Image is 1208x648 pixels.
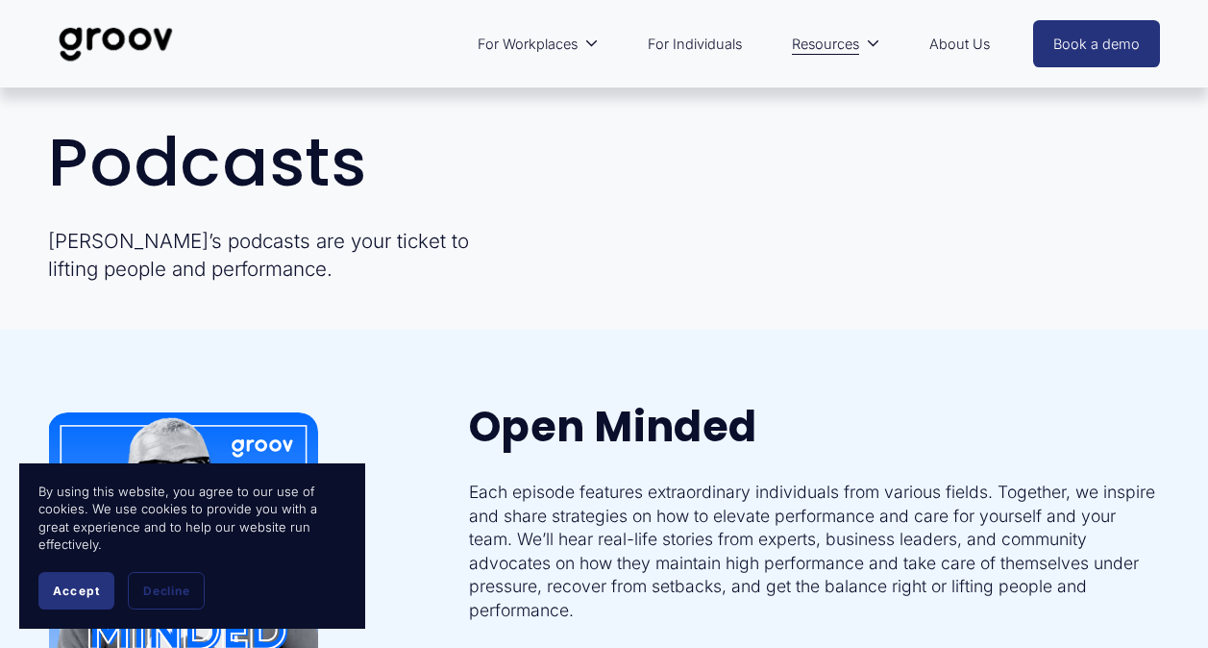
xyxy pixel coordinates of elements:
button: Accept [38,572,114,610]
a: Book a demo [1033,20,1160,67]
h1: Podcasts [48,128,505,197]
a: For Individuals [638,22,752,66]
img: Groov | Unlock Human Potential at Work and in Life [48,12,184,76]
p: [PERSON_NAME]’s podcasts are your ticket to lifting people and performance. [48,228,505,283]
span: Resources [792,32,859,57]
span: Accept [53,584,100,598]
span: For Workplaces [478,32,578,57]
section: Cookie banner [19,463,365,629]
a: About Us [920,22,999,66]
a: folder dropdown [782,22,890,66]
a: folder dropdown [468,22,608,66]
strong: Open Minded [469,398,757,456]
p: Each episode features extraordinary individuals from various fields. Together, we inspire and sha... [469,481,1160,622]
span: Decline [143,584,189,598]
p: By using this website, you agree to our use of cookies. We use cookies to provide you with a grea... [38,483,346,553]
button: Decline [128,572,205,610]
